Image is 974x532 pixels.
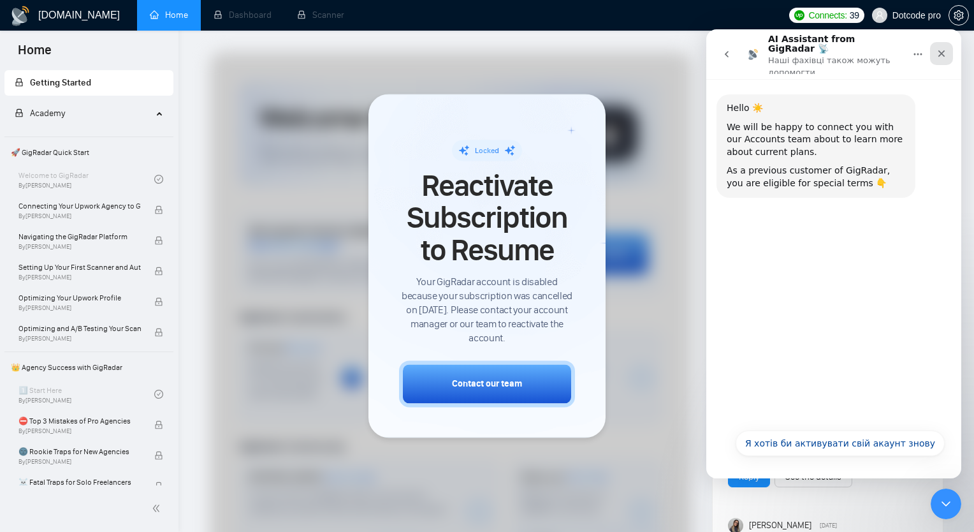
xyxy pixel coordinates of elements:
[949,10,969,20] a: setting
[154,482,163,491] span: lock
[399,361,575,408] button: Contact our team
[154,175,163,184] span: check-circle
[6,355,172,380] span: 👑 Agency Success with GigRadar
[18,274,141,281] span: By [PERSON_NAME]
[931,489,961,519] iframe: Intercom live chat
[475,146,499,155] span: Locked
[6,140,172,165] span: 🚀 GigRadar Quick Start
[18,243,141,251] span: By [PERSON_NAME]
[150,10,188,20] a: homeHome
[706,29,961,478] iframe: Intercom live chat
[154,451,163,460] span: lock
[875,11,884,20] span: user
[949,5,969,26] button: setting
[739,470,759,484] a: Reply
[154,420,163,429] span: lock
[154,205,163,214] span: lock
[18,476,141,489] span: ☠️ Fatal Traps for Solo Freelancers
[820,520,837,531] span: [DATE]
[18,322,141,335] span: Optimizing and A/B Testing Your Scanner for Better Results
[808,8,847,22] span: Connects:
[18,335,141,343] span: By [PERSON_NAME]
[15,108,65,119] span: Academy
[18,230,141,243] span: Navigating the GigRadar Platform
[18,212,141,220] span: By [PERSON_NAME]
[154,297,163,306] span: lock
[794,10,804,20] img: upwork-logo.png
[152,502,164,515] span: double-left
[10,6,31,26] img: logo
[30,108,65,119] span: Academy
[399,170,575,266] span: Reactivate Subscription to Resume
[8,41,62,68] span: Home
[15,108,24,117] span: lock
[154,390,163,399] span: check-circle
[785,470,841,484] a: See the details
[4,70,173,96] li: Getting Started
[15,78,24,87] span: lock
[452,378,522,391] div: Contact our team
[18,304,141,312] span: By [PERSON_NAME]
[399,276,575,346] span: Your GigRadar account is disabled because your subscription was cancelled on [DATE]. Please conta...
[154,236,163,245] span: lock
[850,8,859,22] span: 39
[18,292,141,304] span: Optimizing Your Upwork Profile
[154,328,163,337] span: lock
[18,427,141,435] span: By [PERSON_NAME]
[30,77,91,88] span: Getting Started
[18,458,141,466] span: By [PERSON_NAME]
[18,200,141,212] span: Connecting Your Upwork Agency to GigRadar
[18,415,141,427] span: ⛔ Top 3 Mistakes of Pro Agencies
[949,10,968,20] span: setting
[154,267,163,276] span: lock
[18,261,141,274] span: Setting Up Your First Scanner and Auto-Bidder
[18,445,141,458] span: 🌚 Rookie Traps for New Agencies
